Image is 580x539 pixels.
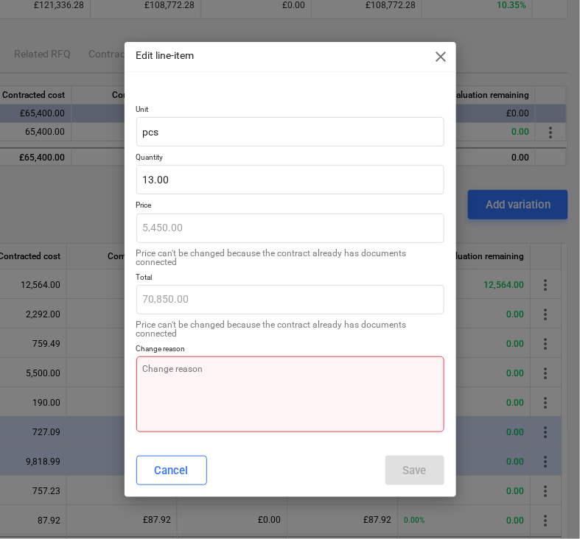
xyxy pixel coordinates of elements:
p: Change reason [136,344,444,356]
p: Price can't be changed because the contract already has documents connected [136,249,444,267]
p: Quantity [136,152,444,165]
span: close [433,48,450,66]
p: Price can't be changed because the contract already has documents connected [136,320,444,338]
button: Cancel [136,456,207,485]
input: Unit [136,117,444,147]
p: Price [136,200,444,213]
input: Total [136,285,444,314]
p: Edit line-item [136,48,195,63]
input: Quantity [136,165,444,194]
input: Price [136,214,444,243]
p: Unit [136,105,444,117]
p: Total [136,272,444,285]
div: Cancel [155,461,189,480]
iframe: Chat Widget [506,468,580,539]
